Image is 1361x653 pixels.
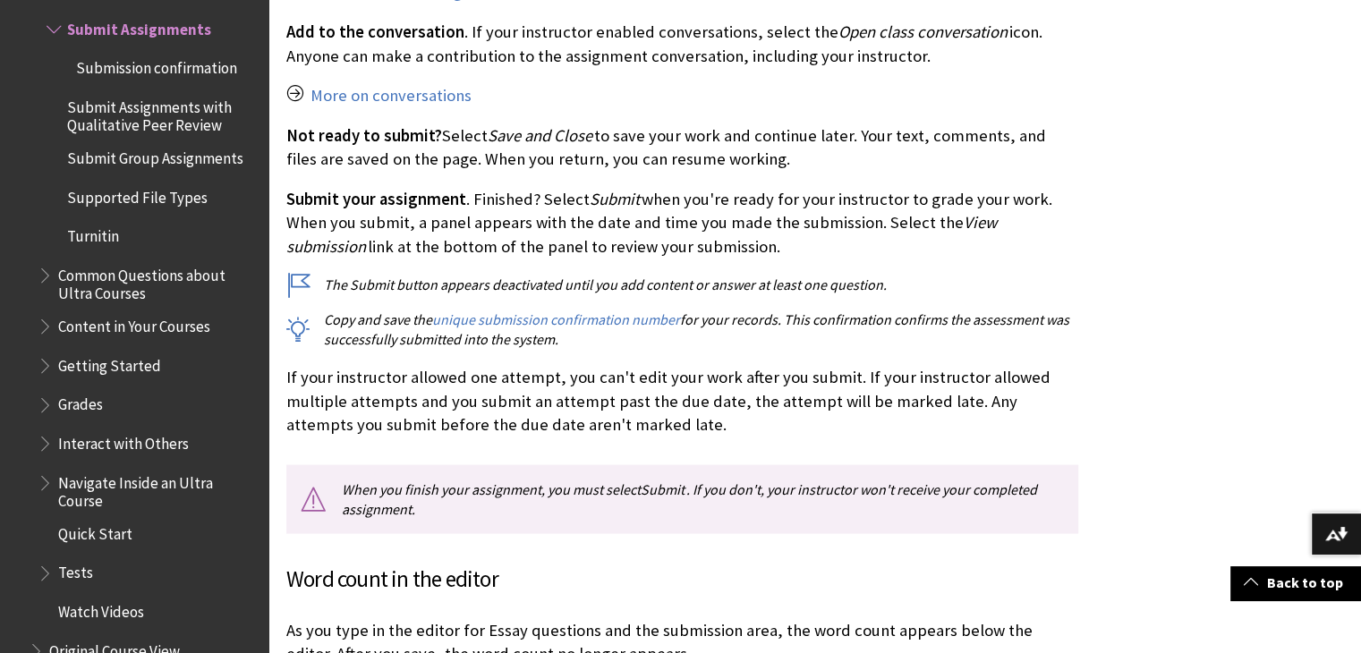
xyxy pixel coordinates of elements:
p: When you finish your assignment, you must select . If you don't, your instructor won't receive yo... [286,465,1078,534]
p: The Submit button appears deactivated until you add content or answer at least one question. [286,275,1078,294]
span: Open class conversation [838,21,1008,42]
span: Submit Group Assignments [67,143,243,167]
p: . If your instructor enabled conversations, select the icon. Anyone can make a contribution to th... [286,21,1078,67]
span: Submission confirmation [76,53,237,77]
span: Common Questions about Ultra Courses [58,260,256,302]
a: unique submission confirmation number [432,310,680,329]
span: Getting Started [58,351,161,375]
span: Save and Close [488,125,592,146]
span: Supported File Types [67,182,208,207]
p: If your instructor allowed one attempt, you can't edit your work after you submit. If your instru... [286,366,1078,437]
span: Not ready to submit? [286,125,442,146]
a: Back to top [1230,566,1361,599]
p: Copy and save the for your records. This confirmation confirms the assessment was successfully su... [286,310,1078,350]
span: Submit your assignment [286,189,466,209]
span: Tests [58,558,93,582]
span: Submit [641,480,685,498]
span: Add to the conversation [286,21,464,42]
span: Watch Videos [58,597,144,621]
span: Interact with Others [58,428,189,453]
a: More on conversations [310,85,472,106]
span: Quick Start [58,519,132,543]
span: Submit Assignments with Qualitative Peer Review [67,92,256,134]
p: Select to save your work and continue later. Your text, comments, and files are saved on the page... [286,124,1078,171]
span: Turnitin [67,222,119,246]
span: Submit [590,189,640,209]
span: Grades [58,390,103,414]
span: Submit Assignments [67,14,211,38]
p: . Finished? Select when you're ready for your instructor to grade your work. When you submit, a p... [286,188,1078,259]
h3: Word count in the editor [286,563,1078,597]
span: Content in Your Courses [58,311,210,335]
span: Navigate Inside an Ultra Course [58,468,256,510]
span: View submission [286,212,997,256]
